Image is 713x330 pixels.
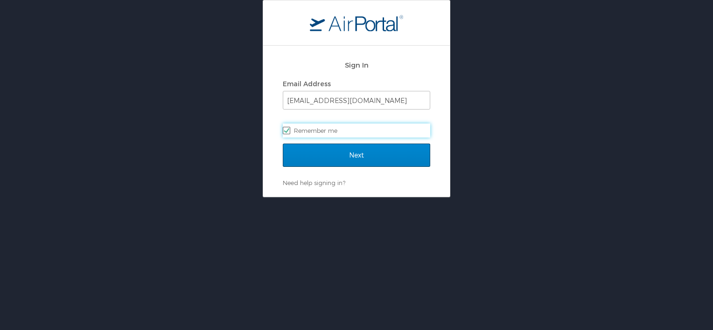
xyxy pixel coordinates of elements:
h2: Sign In [283,60,430,70]
label: Email Address [283,80,331,88]
img: logo [310,14,403,31]
label: Remember me [283,124,430,137]
a: Need help signing in? [283,179,345,186]
input: Next [283,144,430,167]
